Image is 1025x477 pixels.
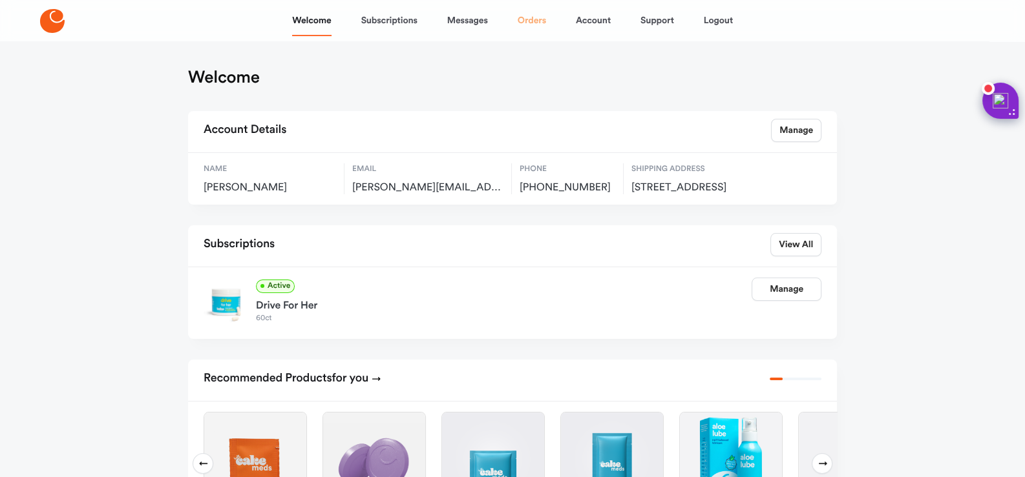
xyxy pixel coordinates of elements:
a: Orders [518,5,546,36]
span: Email [352,163,503,175]
a: Drive for her60ct [256,293,752,324]
a: View All [770,233,821,256]
span: Active [256,279,295,293]
span: [PHONE_NUMBER] [520,181,615,194]
img: Drive for her [204,279,248,324]
span: 3000 SEABREEZE DR, MAY, US, 76857 [631,181,770,194]
a: Logout [704,5,733,36]
span: Phone [520,163,615,175]
a: Account [576,5,611,36]
span: Name [204,163,336,175]
span: 60ct [256,314,752,324]
a: Manage [771,119,821,142]
div: Drive for her [256,293,752,314]
h2: Account Details [204,119,286,142]
h2: Recommended Products [204,367,381,391]
a: Subscriptions [361,5,417,36]
span: [PERSON_NAME] [204,181,336,194]
span: brandy.wells2021@gmail.com [352,181,503,194]
a: Manage [752,278,821,301]
h2: Subscriptions [204,233,275,256]
span: Shipping Address [631,163,770,175]
a: Support [640,5,674,36]
a: Messages [447,5,488,36]
a: Welcome [292,5,331,36]
span: for you [332,372,369,384]
h1: Welcome [188,67,260,88]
